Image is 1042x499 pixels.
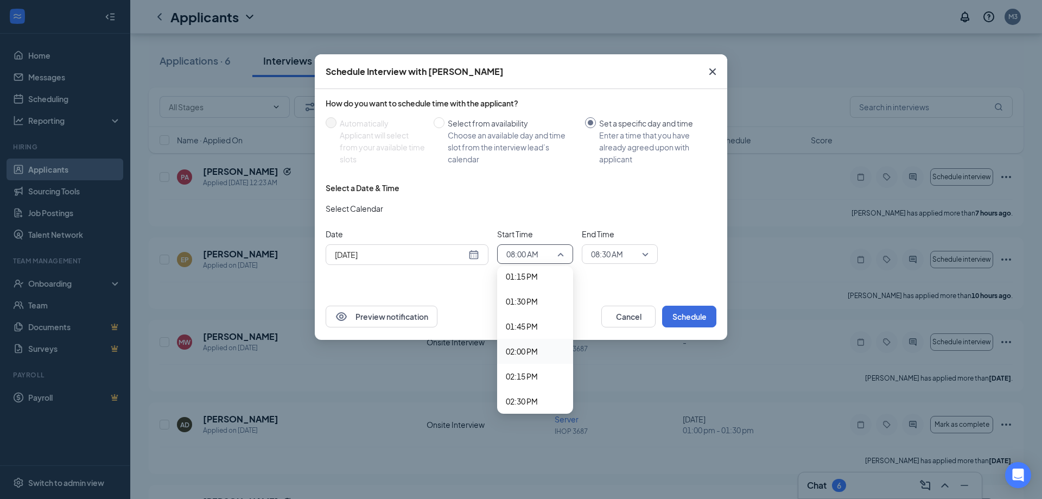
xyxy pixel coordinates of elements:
button: Schedule [662,306,716,327]
div: Set a specific day and time [599,117,708,129]
div: Select from availability [448,117,576,129]
span: Start Time [497,228,573,240]
button: Cancel [601,306,656,327]
span: Date [326,228,488,240]
div: How do you want to schedule time with the applicant? [326,98,716,109]
div: Automatically [340,117,425,129]
button: EyePreview notification [326,306,437,327]
span: 01:45 PM [506,320,538,332]
span: 02:15 PM [506,370,538,382]
div: Enter a time that you have already agreed upon with applicant [599,129,708,165]
input: Aug 26, 2025 [335,249,466,261]
span: End Time [582,228,658,240]
div: Choose an available day and time slot from the interview lead’s calendar [448,129,576,165]
svg: Eye [335,310,348,323]
span: 01:15 PM [506,270,538,282]
span: 08:00 AM [506,246,538,262]
button: Close [698,54,727,89]
svg: Cross [706,65,719,78]
div: Open Intercom Messenger [1005,462,1031,488]
span: Select Calendar [326,203,383,214]
div: Select a Date & Time [326,182,399,193]
span: 02:00 PM [506,345,538,357]
span: 01:30 PM [506,295,538,307]
span: 02:30 PM [506,395,538,407]
div: Applicant will select from your available time slots [340,129,425,165]
div: Schedule Interview with [PERSON_NAME] [326,66,504,78]
span: 08:30 AM [591,246,623,262]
